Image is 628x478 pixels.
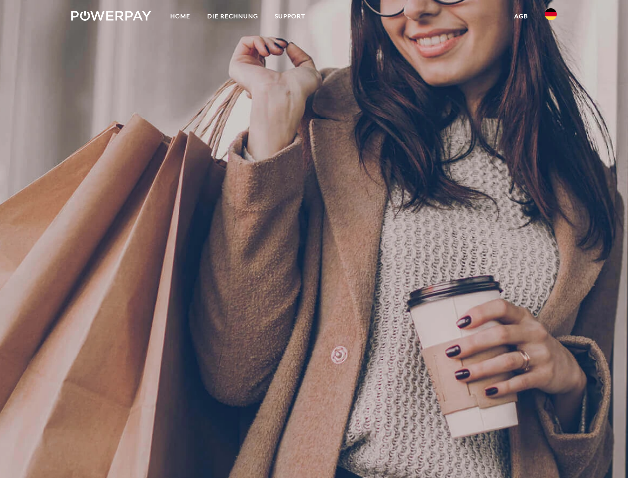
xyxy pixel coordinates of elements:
[71,11,151,21] img: logo-powerpay-white.svg
[545,8,557,20] img: de
[506,7,537,25] a: agb
[199,7,267,25] a: DIE RECHNUNG
[267,7,314,25] a: SUPPORT
[162,7,199,25] a: Home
